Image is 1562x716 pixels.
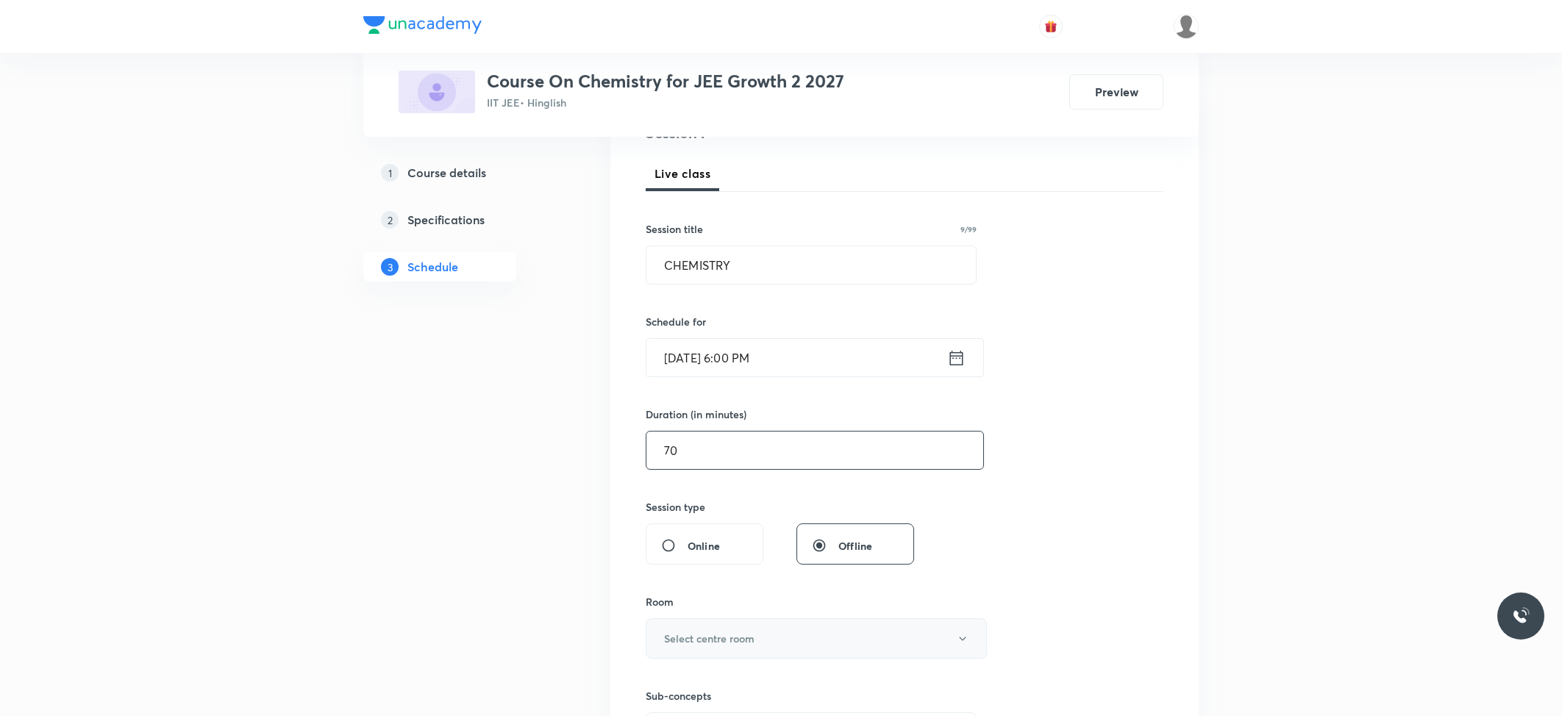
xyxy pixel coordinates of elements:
p: 1 [381,164,399,182]
h6: Schedule for [646,314,977,329]
img: ttu [1512,607,1530,625]
a: 2Specifications [363,205,563,235]
input: 70 [646,432,983,469]
h3: Course On Chemistry for JEE Growth 2 2027 [487,71,844,92]
p: IIT JEE • Hinglish [487,95,844,110]
img: 3259711B-E38C-4C91-BD53-503C1A37B6A5_plus.png [399,71,475,113]
p: 2 [381,211,399,229]
img: Company Logo [363,16,482,34]
h6: Room [646,594,674,609]
img: avatar [1044,20,1058,33]
h5: Course details [407,164,486,182]
h5: Specifications [407,211,485,229]
p: 3 [381,258,399,276]
h5: Schedule [407,258,458,276]
button: Select centre room [646,618,987,659]
span: Live class [655,165,710,182]
span: Online [688,538,720,554]
h6: Session title [646,221,703,237]
p: 9/99 [960,226,977,233]
a: 1Course details [363,158,563,187]
img: Divya tyagi [1174,14,1199,39]
h6: Session type [646,499,705,515]
a: Company Logo [363,16,482,37]
button: avatar [1039,15,1063,38]
span: Offline [838,538,872,554]
input: A great title is short, clear and descriptive [646,246,976,284]
h6: Duration (in minutes) [646,407,746,422]
h6: Select centre room [664,631,755,646]
button: Preview [1069,74,1163,110]
h6: Sub-concepts [646,688,977,704]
